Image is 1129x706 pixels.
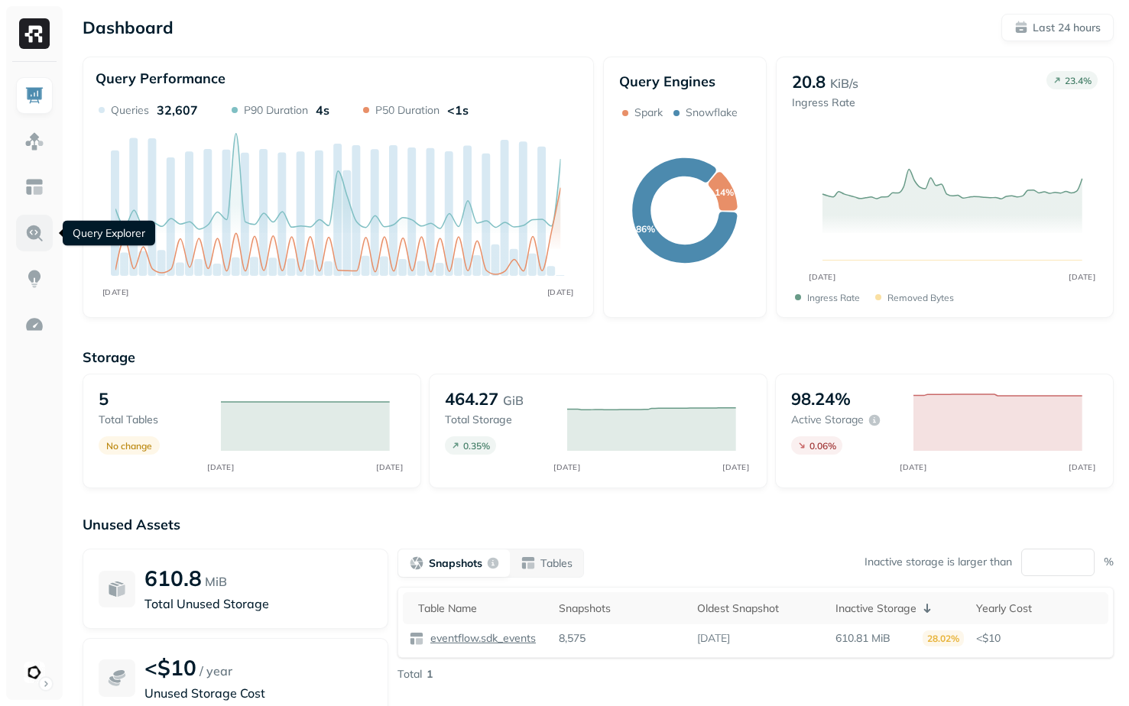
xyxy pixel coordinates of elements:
[19,18,50,49] img: Ryft
[1069,462,1096,471] tspan: [DATE]
[697,601,823,616] div: Oldest Snapshot
[807,292,860,303] p: Ingress Rate
[377,462,404,471] tspan: [DATE]
[1069,272,1096,281] tspan: [DATE]
[697,631,730,646] p: [DATE]
[409,631,424,646] img: table
[102,287,129,296] tspan: [DATE]
[24,269,44,289] img: Insights
[559,601,685,616] div: Snapshots
[923,630,964,646] p: 28.02%
[397,667,422,682] p: Total
[1104,555,1114,569] p: %
[976,601,1102,616] div: Yearly Cost
[418,601,547,616] div: Table Name
[835,631,891,646] p: 610.81 MiB
[96,70,225,87] p: Query Performance
[429,556,482,571] p: Snapshots
[554,462,581,471] tspan: [DATE]
[24,662,45,683] img: Ludeo
[111,103,149,118] p: Queries
[447,102,469,118] p: <1s
[144,654,196,681] p: <$10
[144,594,372,613] p: Total Unused Storage
[83,17,174,38] p: Dashboard
[830,74,858,92] p: KiB/s
[200,662,232,680] p: / year
[809,440,836,452] p: 0.06 %
[887,292,954,303] p: Removed bytes
[83,516,1114,533] p: Unused Assets
[375,103,440,118] p: P50 Duration
[427,631,536,646] p: eventflow.sdk_events
[424,631,536,646] a: eventflow.sdk_events
[503,391,524,410] p: GiB
[99,388,109,410] p: 5
[559,631,586,646] p: 8,575
[205,572,227,591] p: MiB
[619,73,751,90] p: Query Engines
[24,131,44,151] img: Assets
[540,556,573,571] p: Tables
[208,462,235,471] tspan: [DATE]
[99,413,206,427] p: Total tables
[1033,21,1101,35] p: Last 24 hours
[792,96,858,110] p: Ingress Rate
[24,86,44,105] img: Dashboard
[976,631,1102,646] p: <$10
[144,565,202,591] p: 610.8
[106,440,152,452] p: No change
[636,223,655,235] text: 86%
[463,440,490,452] p: 0.35 %
[809,272,836,281] tspan: [DATE]
[634,105,663,120] p: Spark
[791,413,864,427] p: Active storage
[244,103,308,118] p: P90 Duration
[835,601,917,616] p: Inactive Storage
[316,102,329,118] p: 4s
[1001,14,1114,41] button: Last 24 hours
[686,105,738,120] p: Snowflake
[24,315,44,335] img: Optimization
[157,102,198,118] p: 32,607
[1065,75,1092,86] p: 23.4 %
[83,348,1114,366] p: Storage
[445,413,552,427] p: Total storage
[24,177,44,197] img: Asset Explorer
[547,287,574,296] tspan: [DATE]
[715,187,734,199] text: 14%
[445,388,498,410] p: 464.27
[63,221,155,246] div: Query Explorer
[144,684,372,702] p: Unused Storage Cost
[427,667,433,682] p: 1
[24,223,44,243] img: Query Explorer
[791,388,851,410] p: 98.24%
[900,462,927,471] tspan: [DATE]
[723,462,750,471] tspan: [DATE]
[792,71,826,92] p: 20.8
[865,555,1012,569] p: Inactive storage is larger than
